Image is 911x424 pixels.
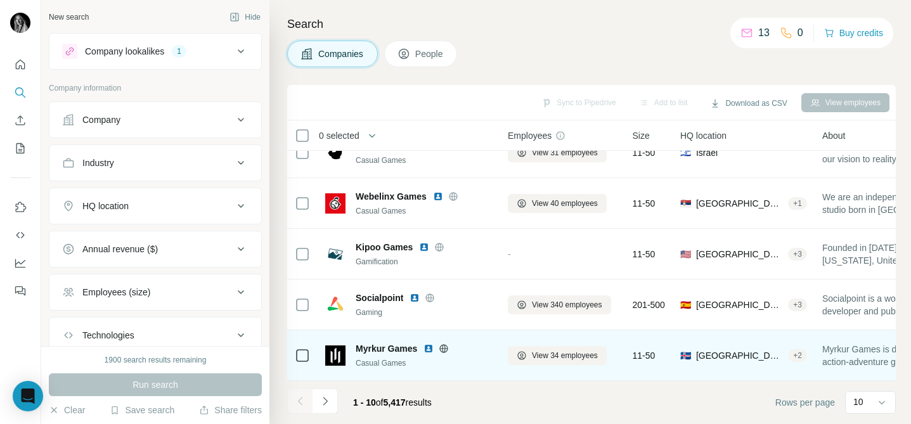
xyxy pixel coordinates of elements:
span: View 340 employees [532,299,602,311]
div: Casual Games [356,357,493,369]
span: About [822,129,846,142]
span: Companies [318,48,365,60]
button: My lists [10,137,30,160]
button: View 34 employees [508,346,607,365]
span: View 34 employees [532,350,598,361]
img: Logo of Socialpoint [325,295,346,315]
span: 1 - 10 [353,397,376,408]
span: 201-500 [633,299,665,311]
span: 🇮🇸 [680,349,691,362]
div: 1 [172,46,186,57]
button: View 340 employees [508,295,611,314]
img: LinkedIn logo [423,344,434,354]
span: Rows per page [775,396,835,409]
button: Company lookalikes1 [49,36,261,67]
button: Share filters [199,404,262,416]
p: 13 [758,25,770,41]
button: HQ location [49,191,261,221]
div: + 1 [788,198,807,209]
div: Company [82,113,120,126]
button: Use Surfe API [10,224,30,247]
span: People [415,48,444,60]
img: Logo of Webelinx Games [325,193,346,214]
span: Myrkur Games [356,342,417,355]
span: - [508,249,511,259]
button: Technologies [49,320,261,350]
span: results [353,397,432,408]
h4: Search [287,15,896,33]
img: LinkedIn logo [419,242,429,252]
button: Quick start [10,53,30,76]
p: 0 [798,25,803,41]
div: Industry [82,157,114,169]
img: LinkedIn logo [410,293,420,303]
span: Webelinx Games [356,190,427,203]
img: Logo of Kipoo Games [325,244,346,264]
span: 0 selected [319,129,359,142]
button: Enrich CSV [10,109,30,132]
div: Company lookalikes [85,45,164,58]
span: 5,417 [384,397,406,408]
div: HQ location [82,200,129,212]
span: 🇺🇸 [680,248,691,260]
span: View 31 employees [532,147,598,158]
button: Employees (size) [49,277,261,307]
span: Size [633,129,650,142]
div: + 2 [788,350,807,361]
button: Download as CSV [701,94,796,113]
button: Company [49,105,261,135]
span: View 40 employees [532,198,598,209]
span: Socialpoint [356,292,403,304]
div: + 3 [788,299,807,311]
span: 11-50 [633,248,656,260]
button: Save search [110,404,174,416]
span: 🇷🇸 [680,197,691,210]
span: 11-50 [633,146,656,159]
img: Logo of Innplay Labs [325,143,346,163]
div: Casual Games [356,205,493,217]
div: Employees (size) [82,286,150,299]
div: Gaming [356,307,493,318]
button: Dashboard [10,252,30,274]
span: 🇪🇸 [680,299,691,311]
span: [GEOGRAPHIC_DATA], [US_STATE] [696,248,783,260]
button: Search [10,81,30,104]
img: Avatar [10,13,30,33]
button: Clear [49,404,85,416]
button: Industry [49,148,261,178]
div: Casual Games [356,155,493,166]
span: [GEOGRAPHIC_DATA], [GEOGRAPHIC_DATA], [GEOGRAPHIC_DATA] [696,299,783,311]
span: [GEOGRAPHIC_DATA], [GEOGRAPHIC_DATA]-20 [696,197,783,210]
img: Logo of Myrkur Games [325,345,346,366]
span: Israel [696,146,718,159]
div: Gamification [356,256,493,267]
button: View 40 employees [508,194,607,213]
img: LinkedIn logo [433,191,443,202]
span: HQ location [680,129,727,142]
div: + 3 [788,248,807,260]
div: Open Intercom Messenger [13,381,43,411]
span: 🇮🇱 [680,146,691,159]
span: Employees [508,129,552,142]
span: [GEOGRAPHIC_DATA], Island 1 [696,349,783,362]
button: Feedback [10,279,30,302]
span: Kipoo Games [356,241,413,254]
span: of [376,397,384,408]
button: Hide [221,8,269,27]
button: Buy credits [824,24,883,42]
button: Use Surfe on LinkedIn [10,196,30,219]
div: 1900 search results remaining [105,354,207,366]
button: View 31 employees [508,143,607,162]
span: 11-50 [633,197,656,210]
p: Company information [49,82,262,94]
p: 10 [853,395,863,408]
div: Annual revenue ($) [82,243,158,255]
span: 11-50 [633,349,656,362]
div: Technologies [82,329,134,342]
button: Annual revenue ($) [49,234,261,264]
button: Navigate to next page [313,389,338,414]
div: New search [49,11,89,23]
